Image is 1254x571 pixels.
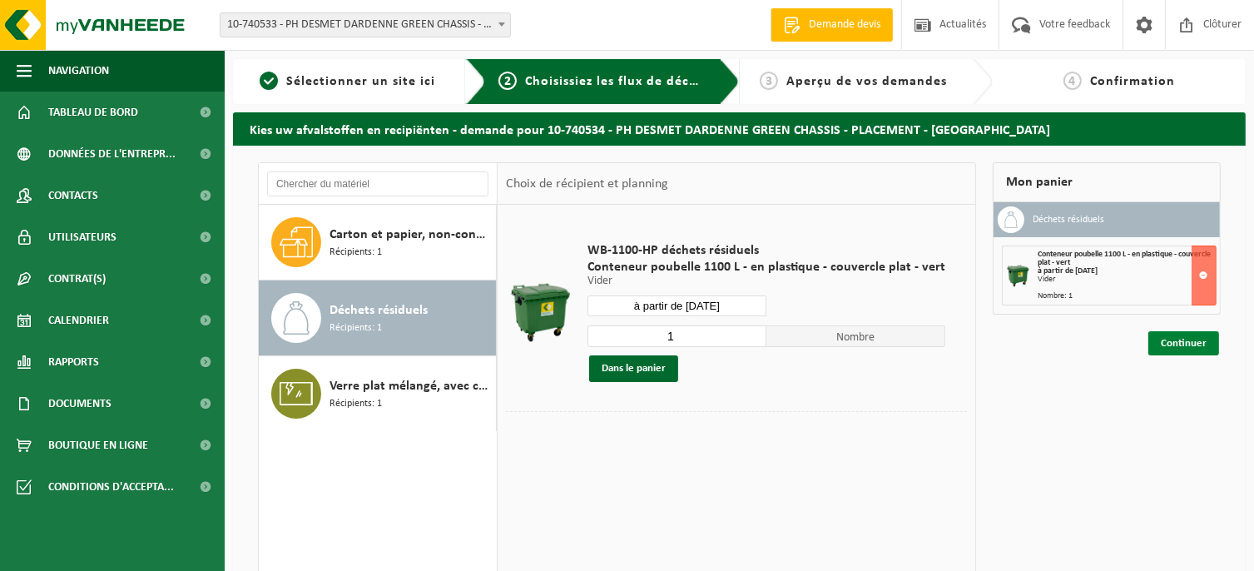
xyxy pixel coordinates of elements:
[48,341,99,383] span: Rapports
[48,300,109,341] span: Calendrier
[587,259,945,276] span: Conteneur poubelle 1100 L - en plastique - couvercle plat - vert
[259,281,497,356] button: Déchets résiduels Récipients: 1
[260,72,278,90] span: 1
[48,133,176,175] span: Données de l'entrepr...
[587,242,945,259] span: WB-1100-HP déchets résiduels
[766,325,945,347] span: Nombre
[786,75,947,88] span: Aperçu de vos demandes
[1063,72,1082,90] span: 4
[286,75,435,88] span: Sélectionner un site ici
[587,276,945,287] p: Vider
[771,8,893,42] a: Demande devis
[48,175,98,216] span: Contacts
[330,300,428,320] span: Déchets résiduels
[48,466,174,508] span: Conditions d'accepta...
[1038,266,1098,276] strong: à partir de [DATE]
[805,17,885,33] span: Demande devis
[330,376,492,396] span: Verre plat mélangé, avec chassis
[587,295,766,316] input: Sélectionnez date
[330,225,492,245] span: Carton et papier, non-conditionné (industriel)
[589,355,678,382] button: Dans le panier
[498,163,677,205] div: Choix de récipient et planning
[330,245,382,261] span: Récipients: 1
[1038,276,1216,284] div: Vider
[48,92,138,133] span: Tableau de bord
[48,216,116,258] span: Utilisateurs
[233,112,1246,145] h2: Kies uw afvalstoffen en recipiënten - demande pour 10-740534 - PH DESMET DARDENNE GREEN CHASSIS -...
[498,72,517,90] span: 2
[48,258,106,300] span: Contrat(s)
[220,12,511,37] span: 10-740533 - PH DESMET DARDENNE GREEN CHASSIS - CHIMAY
[221,13,510,37] span: 10-740533 - PH DESMET DARDENNE GREEN CHASSIS - CHIMAY
[259,205,497,281] button: Carton et papier, non-conditionné (industriel) Récipients: 1
[760,72,778,90] span: 3
[525,75,802,88] span: Choisissiez les flux de déchets et récipients
[48,50,109,92] span: Navigation
[241,72,453,92] a: 1Sélectionner un site ici
[1148,331,1219,355] a: Continuer
[1038,250,1211,267] span: Conteneur poubelle 1100 L - en plastique - couvercle plat - vert
[330,396,382,412] span: Récipients: 1
[48,383,112,425] span: Documents
[1038,292,1216,300] div: Nombre: 1
[993,162,1221,202] div: Mon panier
[48,425,148,466] span: Boutique en ligne
[267,171,488,196] input: Chercher du matériel
[330,320,382,336] span: Récipients: 1
[1090,75,1175,88] span: Confirmation
[1033,206,1104,233] h3: Déchets résiduels
[259,356,497,431] button: Verre plat mélangé, avec chassis Récipients: 1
